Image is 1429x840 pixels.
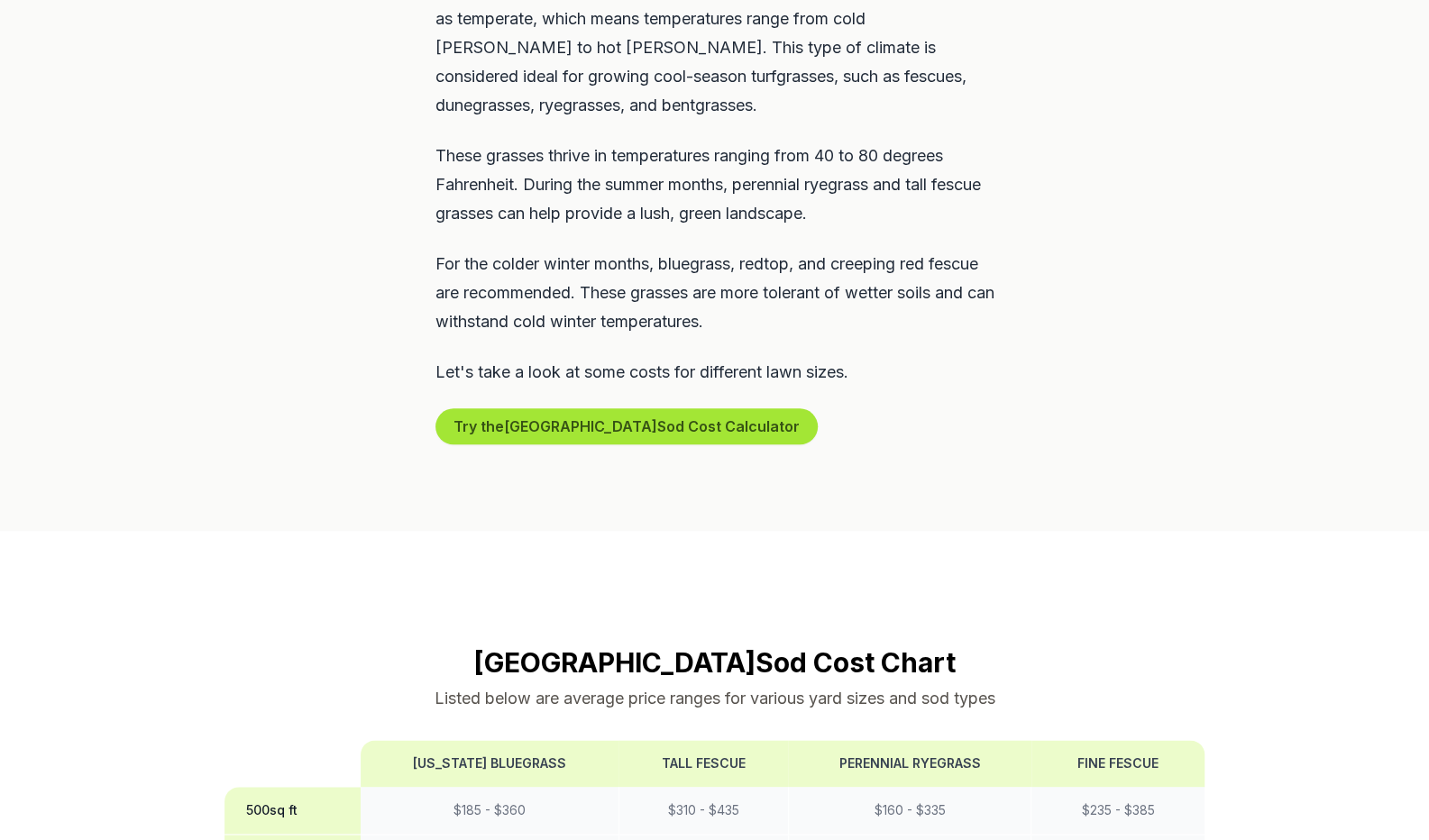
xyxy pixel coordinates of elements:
[435,358,994,387] p: Let's take a look at some costs for different lawn sizes.
[618,787,788,835] td: $ 310 - $ 435
[435,142,994,228] p: These grasses thrive in temperatures ranging from 40 to 80 degrees Fahrenheit. During the summer ...
[618,740,788,787] th: Tall Fescue
[361,740,619,787] th: [US_STATE] Bluegrass
[224,787,361,835] th: 500 sq ft
[788,740,1031,787] th: Perennial Ryegrass
[788,787,1031,835] td: $ 160 - $ 335
[224,686,1205,711] p: Listed below are average price ranges for various yard sizes and sod types
[435,250,994,336] p: For the colder winter months, bluegrass, redtop, and creeping red fescue are recommended. These g...
[224,646,1205,679] h2: [GEOGRAPHIC_DATA] Sod Cost Chart
[1031,787,1205,835] td: $ 235 - $ 385
[1031,740,1205,787] th: Fine Fescue
[435,408,818,444] button: Try the[GEOGRAPHIC_DATA]Sod Cost Calculator
[361,787,619,835] td: $ 185 - $ 360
